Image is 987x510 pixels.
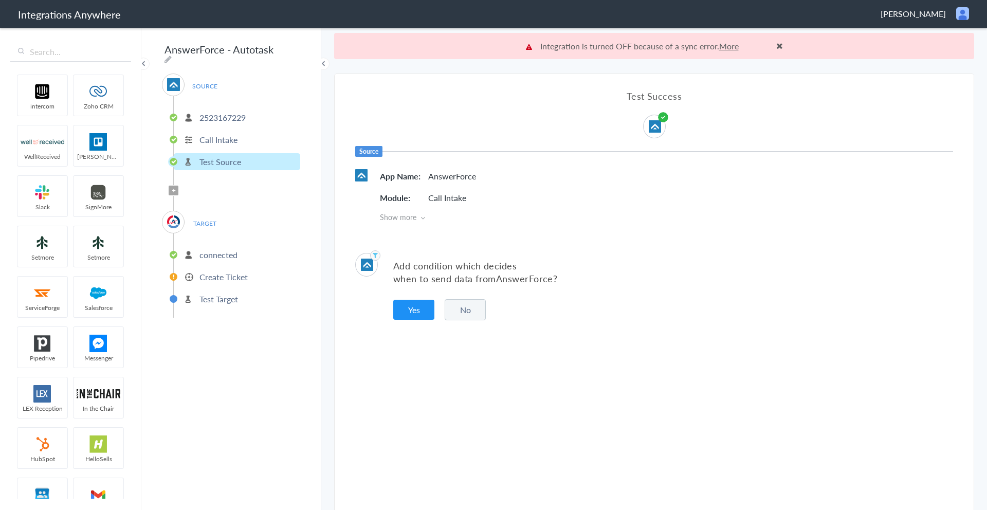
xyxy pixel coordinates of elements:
[17,253,67,262] span: Setmore
[77,83,120,100] img: zoho-logo.svg
[74,152,123,161] span: [PERSON_NAME]
[649,120,661,133] img: af-app-logo.svg
[167,215,180,228] img: autotask.png
[17,152,67,161] span: WellReceived
[74,404,123,413] span: In the Chair
[21,385,64,403] img: lex-app-logo.svg
[428,170,476,182] p: AnswerForce
[77,486,120,503] img: gmail-logo.svg
[956,7,969,20] img: user.png
[21,234,64,251] img: setmoreNew.jpg
[380,212,953,222] span: Show more
[881,8,946,20] span: [PERSON_NAME]
[74,102,123,111] span: Zoho CRM
[17,102,67,111] span: intercom
[77,335,120,352] img: FBM.png
[77,435,120,453] img: hs-app-logo.svg
[74,454,123,463] span: HelloSells
[380,192,426,204] h5: Module
[17,303,67,312] span: ServiceForge
[445,299,486,320] button: No
[185,79,224,93] span: SOURCE
[199,249,237,261] p: connected
[21,435,64,453] img: hubspot-logo.svg
[355,169,368,181] img: af-app-logo.svg
[77,234,120,251] img: setmoreNew.jpg
[199,112,246,123] p: 2523167229
[21,133,64,151] img: wr-logo.svg
[21,184,64,201] img: slack-logo.svg
[361,259,373,271] img: af-app-logo.svg
[10,42,131,62] input: Search...
[17,404,67,413] span: LEX Reception
[428,192,466,204] p: Call Intake
[77,133,120,151] img: trello.png
[719,40,739,52] a: More
[74,253,123,262] span: Setmore
[74,303,123,312] span: Salesforce
[21,486,64,503] img: googleContact_logo.png
[199,293,238,305] p: Test Target
[199,271,248,283] p: Create Ticket
[77,284,120,302] img: salesforce-logo.svg
[77,184,120,201] img: signmore-logo.png
[74,354,123,362] span: Messenger
[526,40,783,52] p: Integration is turned OFF because of a sync error.
[167,78,180,91] img: af-app-logo.svg
[496,272,553,285] span: AnswerForce
[21,83,64,100] img: intercom-logo.svg
[185,216,224,230] span: TARGET
[199,156,241,168] p: Test Source
[18,7,121,22] h1: Integrations Anywhere
[199,134,237,145] p: Call Intake
[393,300,434,320] button: Yes
[21,335,64,352] img: pipedrive.png
[17,454,67,463] span: HubSpot
[74,203,123,211] span: SignMore
[355,89,953,102] h4: Test Success
[21,284,64,302] img: serviceforge-icon.png
[380,170,426,182] h5: App Name
[17,203,67,211] span: Slack
[355,146,382,157] h6: Source
[77,385,120,403] img: inch-logo.svg
[17,354,67,362] span: Pipedrive
[393,259,953,285] p: Add condition which decides when to send data from ?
